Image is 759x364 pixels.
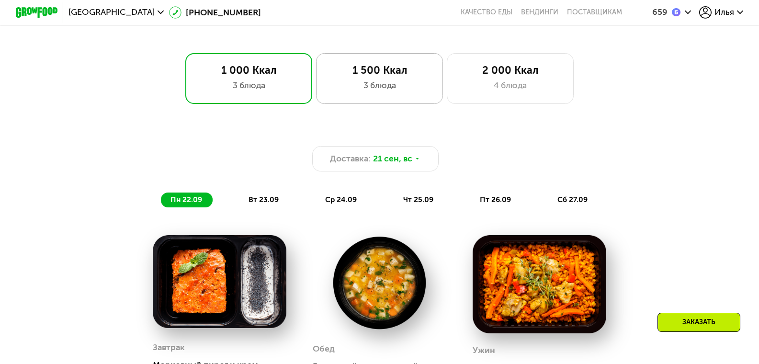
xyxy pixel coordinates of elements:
span: Доставка: [330,152,371,165]
span: [GEOGRAPHIC_DATA] [68,8,155,17]
div: Ужин [473,342,495,358]
span: сб 27.09 [557,195,588,204]
div: Завтрак [153,340,185,355]
div: 3 блюда [327,79,431,91]
div: Обед [313,341,335,357]
div: 3 блюда [196,79,301,91]
div: 2 000 Ккал [458,64,562,77]
span: пт 26.09 [480,195,511,204]
div: 659 [652,8,668,17]
a: [PHONE_NUMBER] [169,6,261,19]
span: ср 24.09 [325,195,357,204]
span: 21 сен, вс [373,152,412,165]
span: вт 23.09 [249,195,279,204]
div: 1 500 Ккал [327,64,431,77]
div: поставщикам [567,8,622,17]
a: Качество еды [461,8,512,17]
span: пн 22.09 [170,195,202,204]
span: Илья [714,8,734,17]
span: чт 25.09 [403,195,433,204]
a: Вендинги [521,8,558,17]
div: 1 000 Ккал [196,64,301,77]
div: 4 блюда [458,79,562,91]
div: Заказать [657,313,740,332]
